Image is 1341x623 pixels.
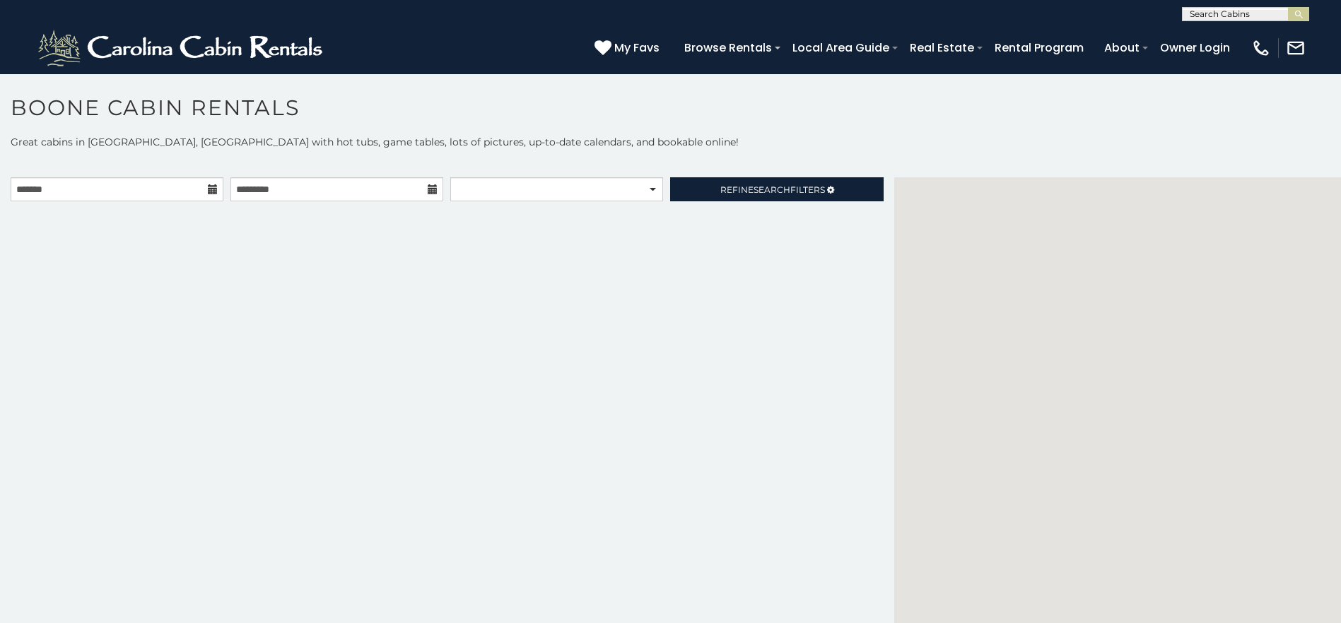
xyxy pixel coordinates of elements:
[670,177,883,201] a: RefineSearchFilters
[677,35,779,60] a: Browse Rentals
[1251,38,1271,58] img: phone-regular-white.png
[988,35,1091,60] a: Rental Program
[720,184,825,195] span: Refine Filters
[35,27,329,69] img: White-1-2.png
[754,184,790,195] span: Search
[595,39,663,57] a: My Favs
[1097,35,1147,60] a: About
[614,39,660,57] span: My Favs
[785,35,896,60] a: Local Area Guide
[903,35,981,60] a: Real Estate
[1153,35,1237,60] a: Owner Login
[1286,38,1306,58] img: mail-regular-white.png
